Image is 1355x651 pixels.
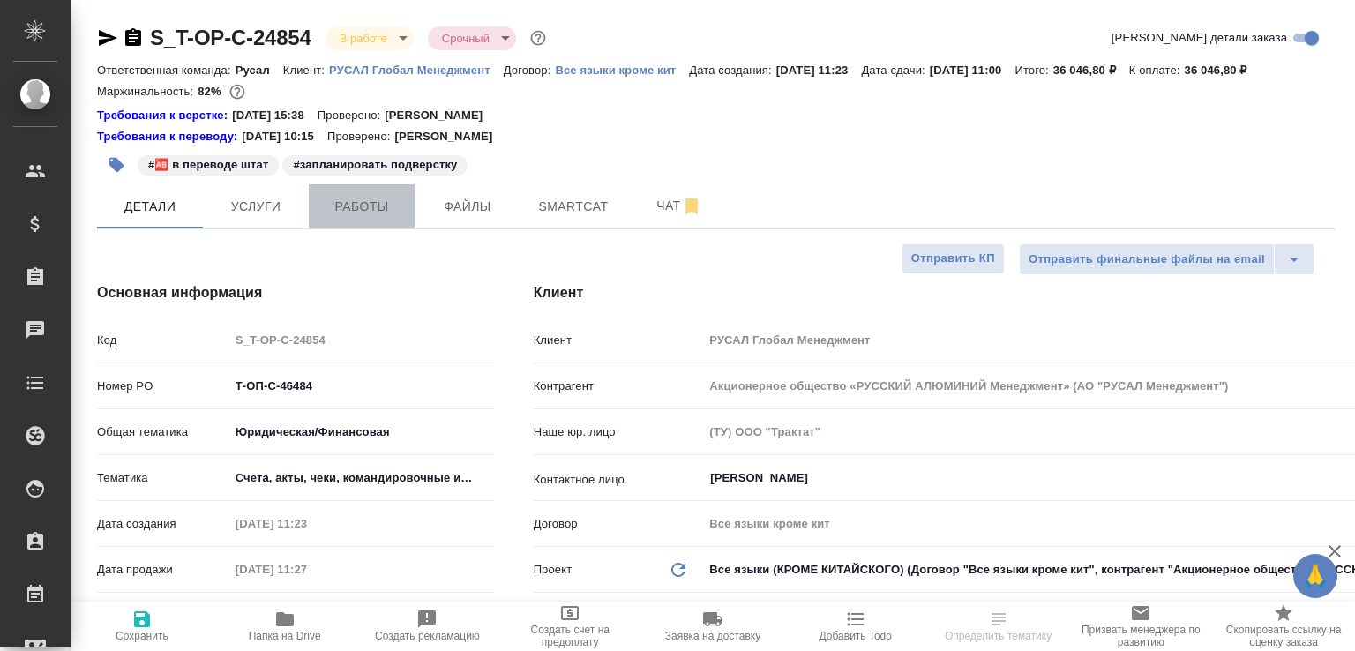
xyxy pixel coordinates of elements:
[123,27,144,49] button: Скопировать ссылку
[249,630,321,642] span: Папка на Drive
[437,31,495,46] button: Срочный
[555,64,689,77] p: Все языки кроме кит
[665,630,760,642] span: Заявка на доставку
[229,511,384,536] input: Пустое поле
[527,26,550,49] button: Доп статусы указывают на важность/срочность заказа
[213,196,298,218] span: Услуги
[97,515,229,533] p: Дата создания
[531,196,616,218] span: Smartcat
[136,156,281,171] span: 🆎 в переводе штат
[150,26,311,49] a: S_T-OP-C-24854
[97,107,232,124] a: Требования к верстке:
[226,80,249,103] button: 5351.00 RUB;
[555,62,689,77] a: Все языки кроме кит
[229,373,494,399] input: ✎ Введи что-нибудь
[97,146,136,184] button: Добавить тэг
[198,85,225,98] p: 82%
[329,64,504,77] p: РУСАЛ Глобал Менеджмент
[97,128,242,146] div: Нажми, чтобы открыть папку с инструкцией
[930,64,1015,77] p: [DATE] 11:00
[498,602,641,651] button: Создать счет на предоплату
[281,156,469,171] span: запланировать подверстку
[820,630,892,642] span: Добавить Todo
[534,378,704,395] p: Контрагент
[1019,243,1275,275] button: Отправить финальные файлы на email
[1212,602,1355,651] button: Скопировать ссылку на оценку заказа
[97,332,229,349] p: Код
[945,630,1052,642] span: Определить тематику
[428,26,516,50] div: В работе
[97,27,118,49] button: Скопировать ссылку для ЯМессенджера
[1185,64,1261,77] p: 36 046,80 ₽
[534,282,1336,303] h4: Клиент
[776,64,862,77] p: [DATE] 11:23
[97,85,198,98] p: Маржинальность:
[229,557,384,582] input: Пустое поле
[1300,557,1330,595] span: 🙏
[97,469,229,487] p: Тематика
[425,196,510,218] span: Файлы
[784,602,927,651] button: Добавить Todo
[902,243,1005,274] button: Отправить КП
[534,561,573,579] p: Проект
[375,630,480,642] span: Создать рекламацию
[229,417,494,447] div: Юридическая/Финансовая
[293,156,457,174] p: #запланировать подверстку
[534,332,704,349] p: Клиент
[327,128,395,146] p: Проверено:
[213,602,356,651] button: Папка на Drive
[681,196,702,217] svg: Отписаться
[108,196,192,218] span: Детали
[229,327,494,353] input: Пустое поле
[534,515,704,533] p: Договор
[394,128,505,146] p: [PERSON_NAME]
[861,64,929,77] p: Дата сдачи:
[283,64,329,77] p: Клиент:
[236,64,283,77] p: Русал
[1053,64,1129,77] p: 36 046,80 ₽
[71,602,213,651] button: Сохранить
[689,64,775,77] p: Дата создания:
[329,62,504,77] a: РУСАЛ Глобал Менеджмент
[509,624,631,648] span: Создать счет на предоплату
[1223,624,1344,648] span: Скопировать ссылку на оценку заказа
[1019,243,1314,275] div: split button
[319,196,404,218] span: Работы
[1112,29,1287,47] span: [PERSON_NAME] детали заказа
[1129,64,1185,77] p: К оплате:
[1014,64,1052,77] p: Итого:
[504,64,556,77] p: Договор:
[911,249,995,269] span: Отправить КП
[1069,602,1212,651] button: Призвать менеджера по развитию
[927,602,1070,651] button: Определить тематику
[97,561,229,579] p: Дата продажи
[148,156,268,174] p: #🆎 в переводе штат
[229,463,494,493] div: Счета, акты, чеки, командировочные и таможенные документы
[356,602,499,651] button: Создать рекламацию
[97,423,229,441] p: Общая тематика
[334,31,393,46] button: В работе
[232,107,318,124] p: [DATE] 15:38
[318,107,386,124] p: Проверено:
[385,107,496,124] p: [PERSON_NAME]
[326,26,414,50] div: В работе
[97,378,229,395] p: Номер PO
[97,64,236,77] p: Ответственная команда:
[637,195,722,217] span: Чат
[97,107,232,124] div: Нажми, чтобы открыть папку с инструкцией
[1029,250,1265,270] span: Отправить финальные файлы на email
[641,602,784,651] button: Заявка на доставку
[1293,554,1337,598] button: 🙏
[534,423,704,441] p: Наше юр. лицо
[1080,624,1202,648] span: Призвать менеджера по развитию
[116,630,168,642] span: Сохранить
[534,471,704,489] p: Контактное лицо
[97,282,463,303] h4: Основная информация
[242,128,327,146] p: [DATE] 10:15
[97,128,242,146] a: Требования к переводу:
